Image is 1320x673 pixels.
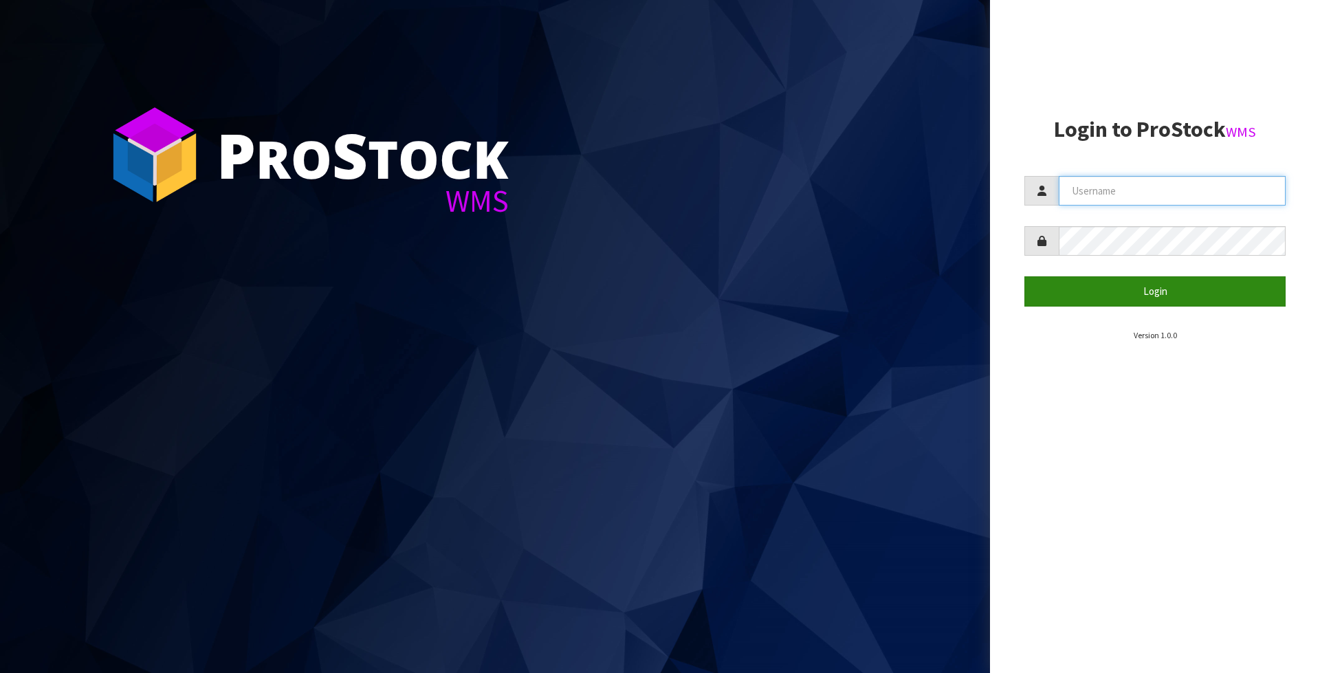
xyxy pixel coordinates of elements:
[1134,330,1177,340] small: Version 1.0.0
[332,113,368,197] span: S
[1226,123,1256,141] small: WMS
[1059,176,1286,206] input: Username
[1024,276,1286,306] button: Login
[103,103,206,206] img: ProStock Cube
[217,186,509,217] div: WMS
[217,113,256,197] span: P
[217,124,509,186] div: ro tock
[1024,118,1286,142] h2: Login to ProStock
